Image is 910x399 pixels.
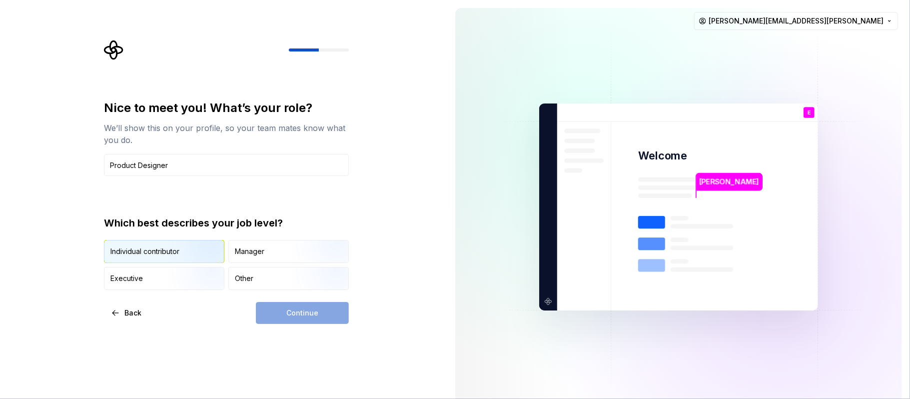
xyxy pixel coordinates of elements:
input: Job title [104,154,349,176]
p: E [808,110,811,115]
svg: Supernova Logo [104,40,124,60]
p: Welcome [638,148,687,163]
div: Other [235,273,253,283]
div: Nice to meet you! What’s your role? [104,100,349,116]
div: Individual contributor [110,246,179,256]
button: [PERSON_NAME][EMAIL_ADDRESS][PERSON_NAME] [694,12,898,30]
div: Executive [110,273,143,283]
div: We’ll show this on your profile, so your team mates know what you do. [104,122,349,146]
span: Back [124,308,141,318]
button: Back [104,302,150,324]
div: Manager [235,246,264,256]
div: Which best describes your job level? [104,216,349,230]
p: [PERSON_NAME] [699,176,759,187]
span: [PERSON_NAME][EMAIL_ADDRESS][PERSON_NAME] [709,16,884,26]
